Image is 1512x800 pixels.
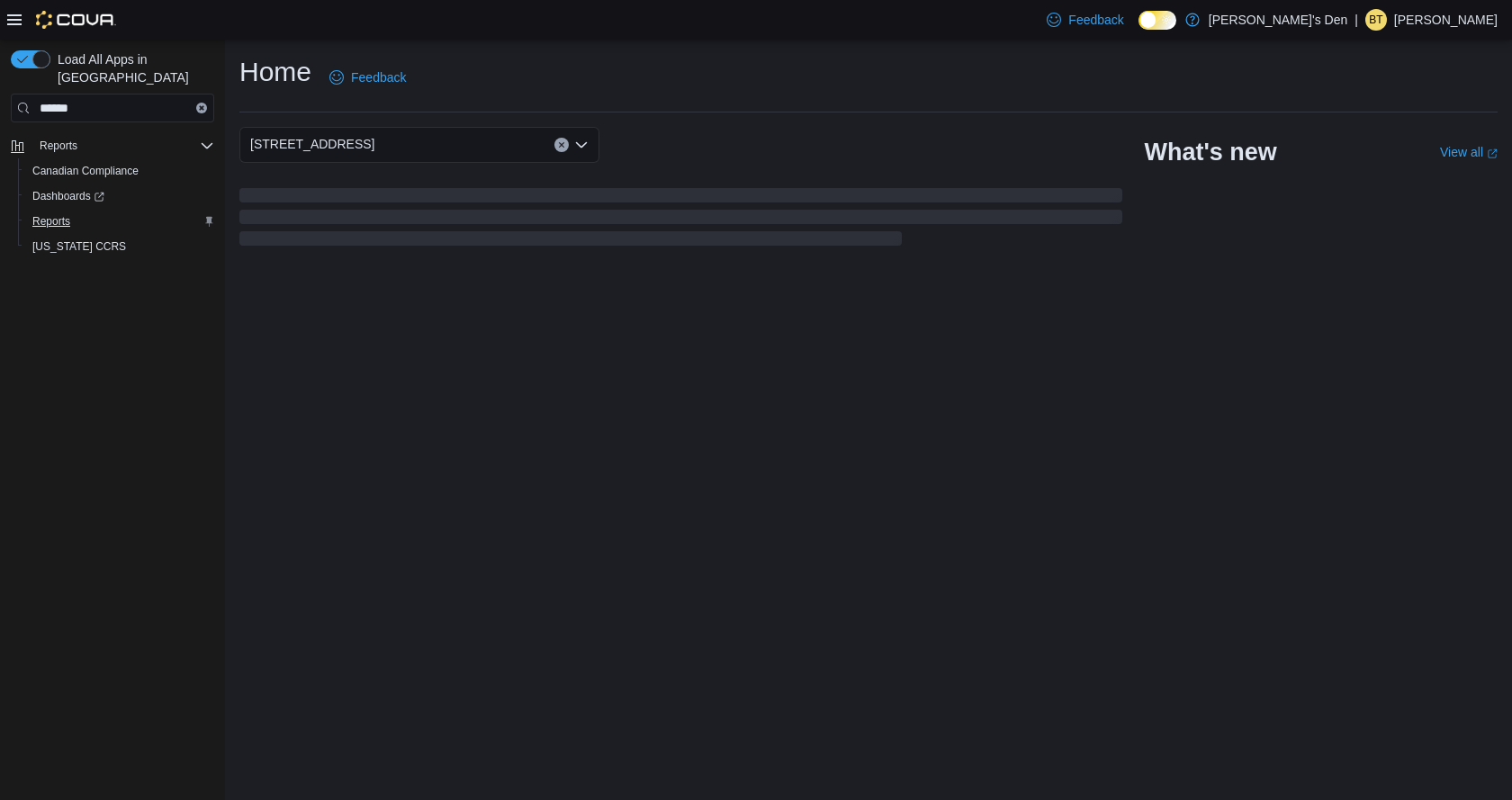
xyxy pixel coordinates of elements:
button: Clear input [554,138,569,152]
span: Reports [40,139,77,153]
a: Feedback [322,59,413,95]
span: Loading [239,192,1122,249]
span: Dark Mode [1138,30,1139,31]
img: Cova [36,11,116,29]
a: View allExternal link [1440,145,1498,159]
span: Canadian Compliance [25,160,214,182]
a: Feedback [1039,2,1130,38]
span: [US_STATE] CCRS [32,239,126,254]
span: Reports [25,211,214,232]
span: BT [1369,9,1382,31]
button: [US_STATE] CCRS [18,234,221,259]
a: [US_STATE] CCRS [25,236,133,257]
span: Feedback [351,68,406,86]
nav: Complex example [11,126,214,306]
h2: What's new [1144,138,1276,166]
span: Feedback [1068,11,1123,29]
span: Canadian Compliance [32,164,139,178]
p: [PERSON_NAME]'s Den [1209,9,1347,31]
a: Canadian Compliance [25,160,146,182]
p: | [1354,9,1358,31]
button: Reports [32,135,85,157]
span: [STREET_ADDRESS] [250,133,374,155]
button: Open list of options [574,138,589,152]
span: Dashboards [25,185,214,207]
button: Canadian Compliance [18,158,221,184]
input: Dark Mode [1138,11,1176,30]
button: Reports [4,133,221,158]
a: Reports [25,211,77,232]
span: Reports [32,135,214,157]
a: Dashboards [25,185,112,207]
button: Clear input [196,103,207,113]
h1: Home [239,54,311,90]
svg: External link [1487,148,1498,159]
span: Washington CCRS [25,236,214,257]
a: Dashboards [18,184,221,209]
p: [PERSON_NAME] [1394,9,1498,31]
button: Reports [18,209,221,234]
span: Load All Apps in [GEOGRAPHIC_DATA] [50,50,214,86]
div: Brittany Thomas [1365,9,1387,31]
span: Dashboards [32,189,104,203]
span: Reports [32,214,70,229]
